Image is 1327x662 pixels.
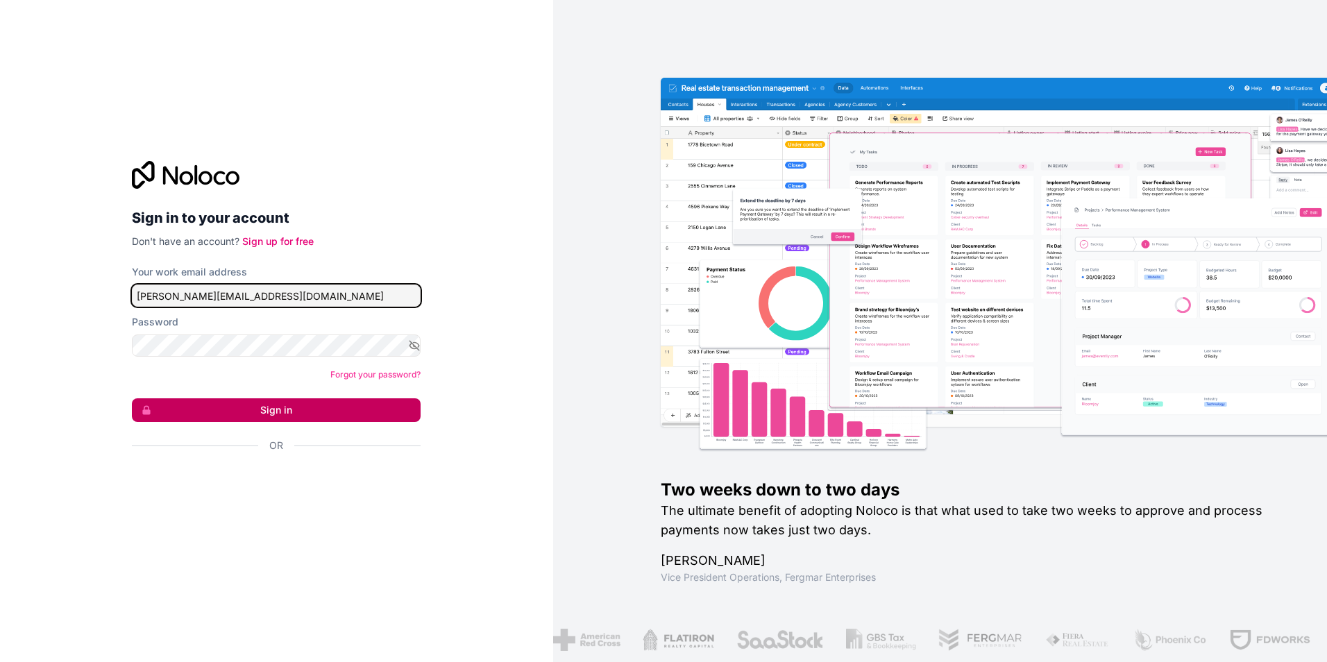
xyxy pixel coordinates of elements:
[1132,629,1207,651] img: /assets/phoenix-BREaitsQ.png
[125,468,416,498] iframe: Schaltfläche „Über Google anmelden“
[242,235,314,247] a: Sign up for free
[642,629,714,651] img: /assets/flatiron-C8eUkumj.png
[269,439,283,452] span: Or
[132,205,421,230] h2: Sign in to your account
[938,629,1022,651] img: /assets/fergmar-CudnrXN5.png
[132,235,239,247] span: Don't have an account?
[552,629,619,651] img: /assets/american-red-cross-BAupjrZR.png
[736,629,823,651] img: /assets/saastock-C6Zbiodz.png
[845,629,916,651] img: /assets/gbstax-C-GtDUiK.png
[330,369,421,380] a: Forgot your password?
[132,315,178,329] label: Password
[661,551,1283,570] h1: [PERSON_NAME]
[1045,629,1110,651] img: /assets/fiera-fwj2N5v4.png
[661,570,1283,584] h1: Vice President Operations , Fergmar Enterprises
[132,334,421,357] input: Password
[132,265,247,279] label: Your work email address
[661,479,1283,501] h1: Two weeks down to two days
[132,398,421,422] button: Sign in
[661,501,1283,540] h2: The ultimate benefit of adopting Noloco is that what used to take two weeks to approve and proces...
[132,285,421,307] input: Email address
[1228,629,1310,651] img: /assets/fdworks-Bi04fVtw.png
